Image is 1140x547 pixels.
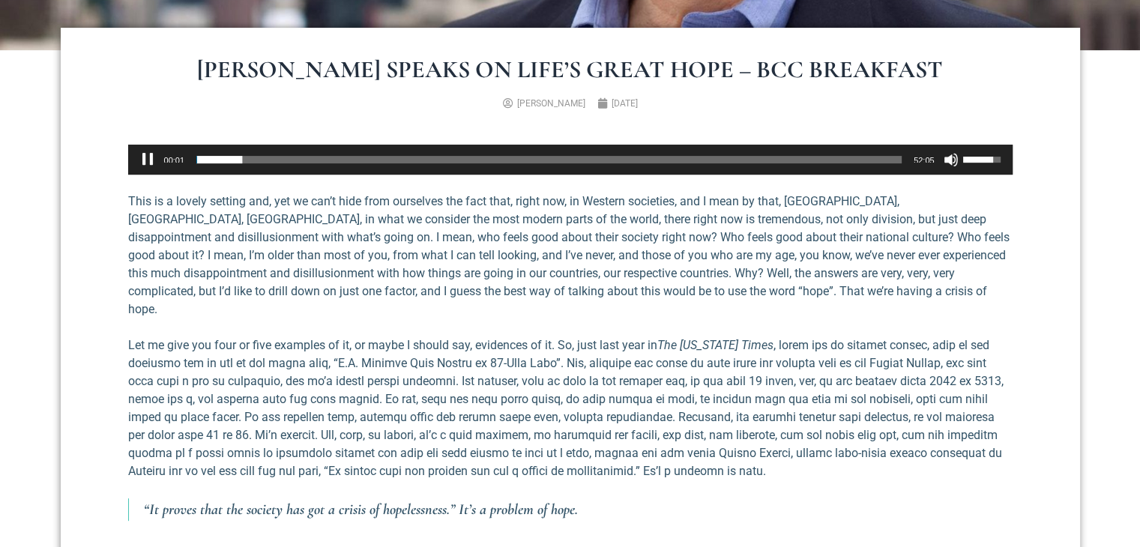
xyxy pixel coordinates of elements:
[144,498,1013,521] p: “It proves that the society has got a crisis of hopelessness.” It’s a problem of hope.
[914,156,935,165] span: 52:05
[128,145,1013,175] div: Audio Player
[128,336,1013,480] p: Let me give you four or five examples of it, or maybe I should say, evidences of it. So, just las...
[944,152,959,167] button: Mute
[164,156,185,165] span: 00:01
[612,98,638,109] time: [DATE]
[517,98,585,109] span: [PERSON_NAME]
[657,338,773,352] em: The [US_STATE] Times
[597,97,638,110] a: [DATE]
[963,145,1005,172] a: Volume Slider
[128,193,1013,318] p: This is a lovely setting and, yet we can’t hide from ourselves the fact that, right now, in Weste...
[140,152,155,167] button: Pause
[121,58,1020,82] h1: [PERSON_NAME] speaks on Life’s Great Hope – BCC Breakfast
